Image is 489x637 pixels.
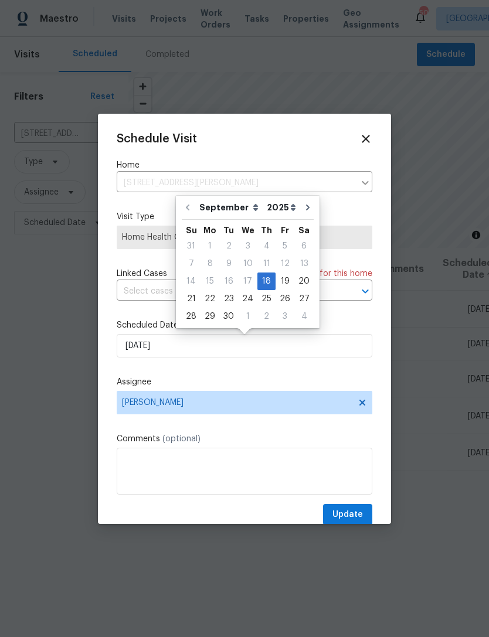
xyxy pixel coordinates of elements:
div: 13 [294,256,314,272]
div: Sun Aug 31 2025 [182,237,201,255]
div: 25 [257,291,276,307]
div: 7 [182,256,201,272]
abbr: Wednesday [242,226,254,234]
abbr: Tuesday [223,226,234,234]
div: Thu Sep 04 2025 [257,237,276,255]
span: Schedule Visit [117,133,197,145]
div: Tue Sep 30 2025 [219,308,238,325]
div: 12 [276,256,294,272]
div: Thu Sep 11 2025 [257,255,276,272]
div: 2 [257,308,276,325]
div: 1 [201,238,219,254]
div: Fri Oct 03 2025 [276,308,294,325]
div: 30 [219,308,238,325]
div: Thu Sep 18 2025 [257,272,276,290]
div: Mon Sep 29 2025 [201,308,219,325]
div: Fri Sep 05 2025 [276,237,294,255]
select: Month [196,199,264,216]
span: Linked Cases [117,268,167,280]
button: Go to previous month [179,196,196,219]
span: Home Health Checkup [122,231,367,243]
div: 15 [201,273,219,289]
div: 4 [294,308,314,325]
div: 17 [238,273,257,289]
div: Wed Oct 01 2025 [238,308,257,325]
div: 9 [219,256,238,272]
select: Year [264,199,299,216]
div: Mon Sep 22 2025 [201,290,219,308]
div: Wed Sep 10 2025 [238,255,257,272]
div: Tue Sep 23 2025 [219,290,238,308]
div: Fri Sep 26 2025 [276,290,294,308]
div: Sat Sep 27 2025 [294,290,314,308]
div: Mon Sep 15 2025 [201,272,219,290]
div: 11 [257,256,276,272]
button: Go to next month [299,196,317,219]
div: 19 [276,273,294,289]
div: 6 [294,238,314,254]
div: 20 [294,273,314,289]
div: Sun Sep 21 2025 [182,290,201,308]
div: Thu Oct 02 2025 [257,308,276,325]
div: 14 [182,273,201,289]
label: Visit Type [117,211,372,223]
div: 2 [219,238,238,254]
div: 26 [276,291,294,307]
div: 27 [294,291,314,307]
div: 3 [238,238,257,254]
div: Mon Sep 01 2025 [201,237,219,255]
abbr: Monday [203,226,216,234]
div: Tue Sep 09 2025 [219,255,238,272]
abbr: Friday [281,226,289,234]
div: Fri Sep 19 2025 [276,272,294,290]
div: 8 [201,256,219,272]
div: 22 [201,291,219,307]
div: Thu Sep 25 2025 [257,290,276,308]
span: Close [359,132,372,145]
div: 23 [219,291,238,307]
label: Assignee [117,376,372,388]
div: Sun Sep 28 2025 [182,308,201,325]
div: Fri Sep 12 2025 [276,255,294,272]
abbr: Saturday [298,226,310,234]
div: Mon Sep 08 2025 [201,255,219,272]
div: Sat Oct 04 2025 [294,308,314,325]
div: Sat Sep 13 2025 [294,255,314,272]
div: 24 [238,291,257,307]
div: Wed Sep 03 2025 [238,237,257,255]
div: 16 [219,273,238,289]
div: 28 [182,308,201,325]
div: Sat Sep 20 2025 [294,272,314,290]
div: 31 [182,238,201,254]
div: Sat Sep 06 2025 [294,237,314,255]
div: Sun Sep 14 2025 [182,272,201,290]
abbr: Sunday [186,226,197,234]
span: Update [332,507,363,522]
div: 18 [257,273,276,289]
span: [PERSON_NAME] [122,398,352,407]
div: 21 [182,291,201,307]
div: Tue Sep 16 2025 [219,272,238,290]
div: 4 [257,238,276,254]
label: Home [117,159,372,171]
div: Wed Sep 17 2025 [238,272,257,290]
div: 10 [238,256,257,272]
input: Select cases [117,282,339,301]
input: Enter in an address [117,174,355,192]
div: 3 [276,308,294,325]
input: M/D/YYYY [117,334,372,357]
abbr: Thursday [261,226,272,234]
span: (optional) [162,435,201,443]
div: 1 [238,308,257,325]
div: Tue Sep 02 2025 [219,237,238,255]
button: Open [357,283,373,299]
div: Sun Sep 07 2025 [182,255,201,272]
label: Scheduled Date [117,319,372,331]
button: Update [323,504,372,526]
div: Wed Sep 24 2025 [238,290,257,308]
label: Comments [117,433,372,445]
div: 5 [276,238,294,254]
div: 29 [201,308,219,325]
